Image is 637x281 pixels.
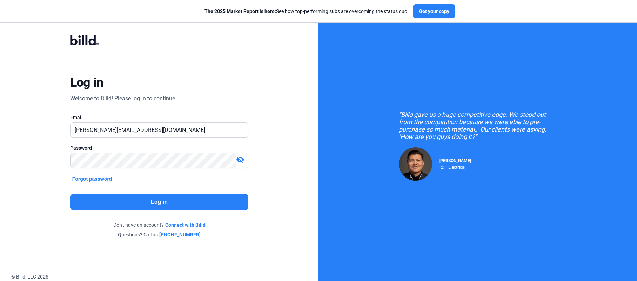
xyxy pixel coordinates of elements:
div: "Billd gave us a huge competitive edge. We stood out from the competition because we were able to... [399,111,557,140]
button: Forgot password [70,175,114,183]
div: Don't have an account? [70,221,249,228]
a: Connect with Billd [165,221,206,228]
button: Get your copy [413,4,455,18]
button: Log in [70,194,249,210]
span: [PERSON_NAME] [439,158,471,163]
div: See how top-performing subs are overcoming the status quo. [204,8,409,15]
div: Log in [70,75,103,90]
div: Welcome to Billd! Please log in to continue. [70,94,176,103]
mat-icon: visibility_off [236,155,244,164]
div: RDP Electrical [439,163,471,170]
div: Questions? Call us [70,231,249,238]
span: The 2025 Market Report is here: [204,8,276,14]
img: Raul Pacheco [399,147,432,181]
a: [PHONE_NUMBER] [159,231,201,238]
div: Password [70,145,249,152]
div: Email [70,114,249,121]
